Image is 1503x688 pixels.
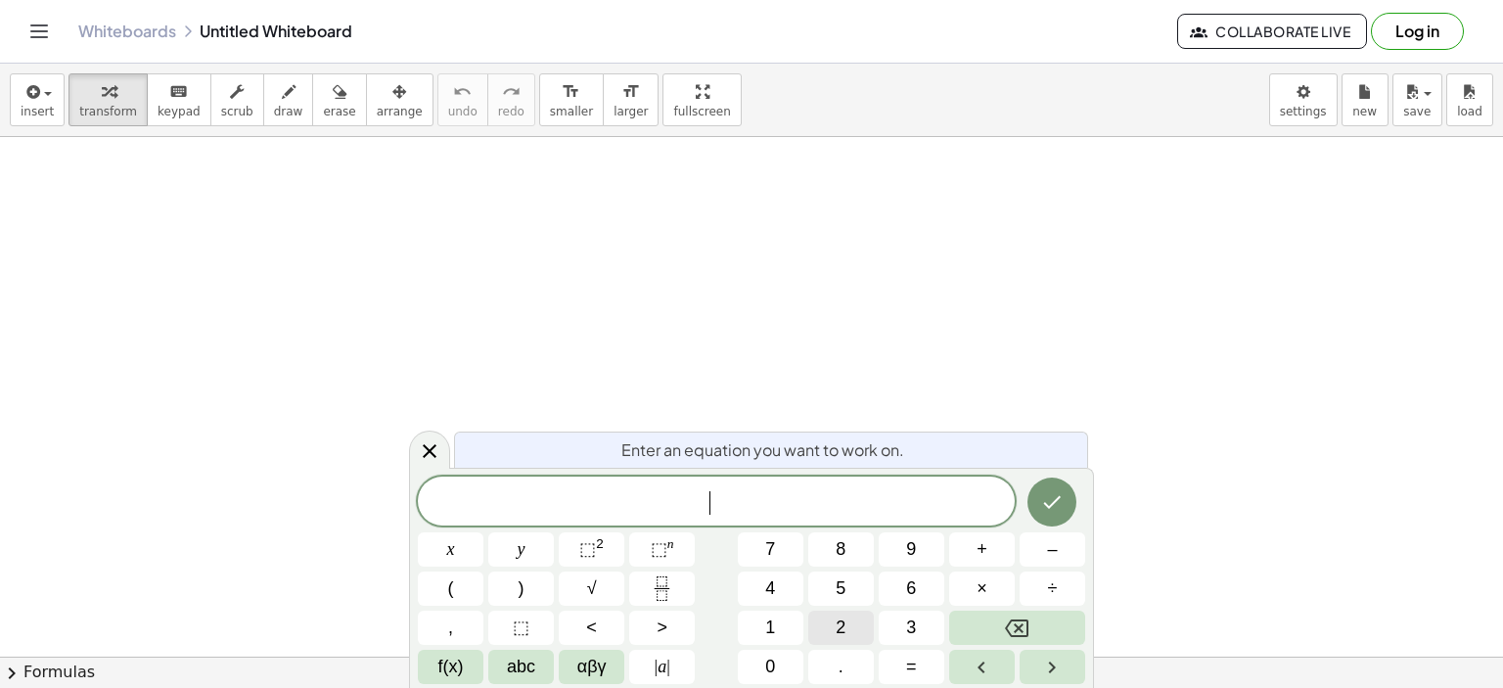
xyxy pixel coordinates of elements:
span: 1 [765,615,775,641]
button: y [488,532,554,567]
span: Enter an equation you want to work on. [621,438,904,462]
span: new [1352,105,1377,118]
button: Log in [1371,13,1464,50]
button: fullscreen [662,73,741,126]
span: 7 [765,536,775,563]
button: , [418,611,483,645]
span: | [666,657,670,676]
span: keypad [158,105,201,118]
button: 8 [808,532,874,567]
span: 2 [836,615,845,641]
span: save [1403,105,1431,118]
span: 8 [836,536,845,563]
button: Left arrow [949,650,1015,684]
span: | [655,657,659,676]
button: Greater than [629,611,695,645]
button: undoundo [437,73,488,126]
button: save [1392,73,1442,126]
button: Toggle navigation [23,16,55,47]
button: erase [312,73,366,126]
span: 3 [906,615,916,641]
span: , [448,615,453,641]
button: Divide [1020,572,1085,606]
button: scrub [210,73,264,126]
button: Minus [1020,532,1085,567]
span: erase [323,105,355,118]
button: format_sizesmaller [539,73,604,126]
span: f(x) [438,654,464,680]
button: x [418,532,483,567]
i: format_size [621,80,640,104]
i: undo [453,80,472,104]
button: Superscript [629,532,695,567]
button: Plus [949,532,1015,567]
span: √ [587,575,597,602]
span: undo [448,105,478,118]
button: Fraction [629,572,695,606]
button: Absolute value [629,650,695,684]
button: 2 [808,611,874,645]
span: × [977,575,987,602]
button: Square root [559,572,624,606]
button: Functions [418,650,483,684]
button: redoredo [487,73,535,126]
sup: 2 [596,536,604,551]
span: abc [507,654,535,680]
span: – [1047,536,1057,563]
button: Placeholder [488,611,554,645]
span: scrub [221,105,253,118]
a: Whiteboards [78,22,176,41]
span: 5 [836,575,845,602]
button: 6 [879,572,944,606]
button: insert [10,73,65,126]
span: Collaborate Live [1194,23,1350,40]
button: Right arrow [1020,650,1085,684]
button: 9 [879,532,944,567]
span: ) [519,575,524,602]
span: > [657,615,667,641]
button: Less than [559,611,624,645]
span: ⬚ [579,539,596,559]
span: ⬚ [651,539,667,559]
button: draw [263,73,314,126]
button: 1 [738,611,803,645]
span: ( [448,575,454,602]
span: αβγ [577,654,607,680]
span: fullscreen [673,105,730,118]
span: arrange [377,105,423,118]
span: load [1457,105,1482,118]
span: ÷ [1048,575,1058,602]
button: Backspace [949,611,1085,645]
button: arrange [366,73,433,126]
button: Alphabet [488,650,554,684]
span: a [655,654,670,680]
span: 0 [765,654,775,680]
button: ) [488,572,554,606]
button: Times [949,572,1015,606]
span: larger [614,105,648,118]
button: transform [68,73,148,126]
span: ⬚ [513,615,529,641]
span: 9 [906,536,916,563]
button: new [1342,73,1389,126]
button: 5 [808,572,874,606]
span: transform [79,105,137,118]
i: redo [502,80,521,104]
span: 4 [765,575,775,602]
button: 4 [738,572,803,606]
button: settings [1269,73,1338,126]
span: x [447,536,455,563]
button: ( [418,572,483,606]
span: draw [274,105,303,118]
i: keyboard [169,80,188,104]
span: . [839,654,843,680]
button: . [808,650,874,684]
i: format_size [562,80,580,104]
button: 0 [738,650,803,684]
button: keyboardkeypad [147,73,211,126]
button: 3 [879,611,944,645]
button: Collaborate Live [1177,14,1367,49]
button: Done [1027,478,1076,527]
button: format_sizelarger [603,73,659,126]
span: < [586,615,597,641]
